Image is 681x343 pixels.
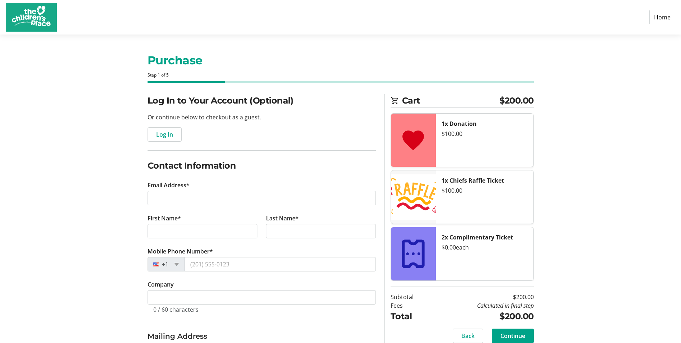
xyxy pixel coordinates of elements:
[432,310,534,323] td: $200.00
[391,310,432,323] td: Total
[461,331,475,340] span: Back
[453,329,483,343] button: Back
[148,127,182,142] button: Log In
[492,329,534,343] button: Continue
[148,113,376,122] p: Or continue below to checkout as a guest.
[442,129,528,138] div: $100.00
[442,186,528,195] div: $100.00
[148,247,213,256] label: Mobile Phone Number*
[148,280,174,289] label: Company
[185,257,376,271] input: (201) 555-0123
[148,181,190,189] label: Email Address*
[156,130,173,139] span: Log In
[442,243,528,252] div: $0.00 each
[148,159,376,172] h2: Contact Information
[148,72,534,78] div: Step 1 of 5
[432,293,534,301] td: $200.00
[442,177,504,184] strong: 1x Chiefs Raffle Ticket
[266,214,299,223] label: Last Name*
[148,94,376,107] h2: Log In to Your Account (Optional)
[402,94,500,107] span: Cart
[499,94,534,107] span: $200.00
[649,10,675,24] a: Home
[148,52,534,69] h1: Purchase
[148,214,181,223] label: First Name*
[6,3,57,32] img: The Children's Place's Logo
[391,293,432,301] td: Subtotal
[442,233,513,241] strong: 2x Complimentary Ticket
[153,306,199,314] tr-character-limit: 0 / 60 characters
[391,170,436,224] img: Chiefs Raffle Ticket
[148,331,376,342] h3: Mailing Address
[391,301,432,310] td: Fees
[432,301,534,310] td: Calculated in final step
[500,331,525,340] span: Continue
[442,120,477,128] strong: 1x Donation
